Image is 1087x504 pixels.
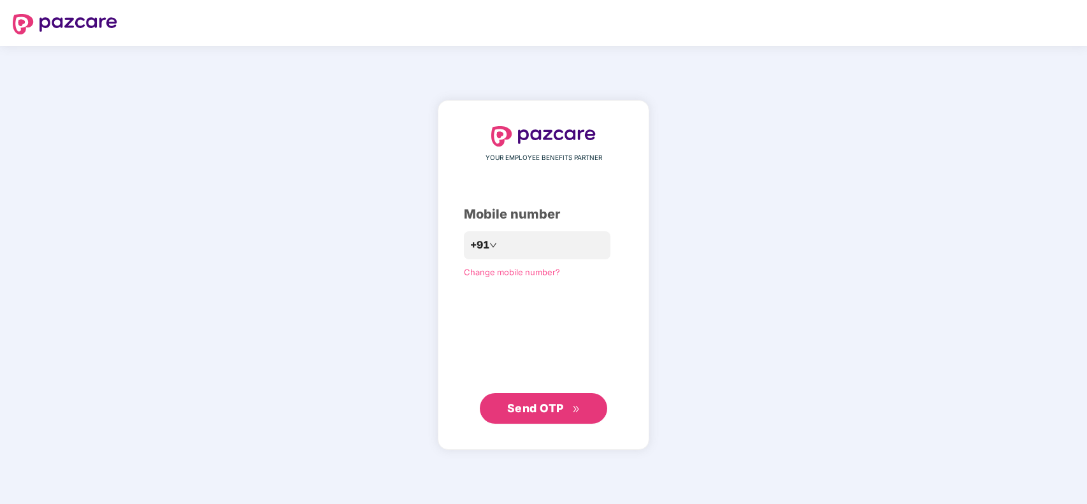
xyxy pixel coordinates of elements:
img: logo [491,126,596,147]
span: double-right [572,405,580,414]
div: Mobile number [464,205,623,224]
a: Change mobile number? [464,267,560,277]
span: +91 [470,237,489,253]
span: down [489,241,497,249]
img: logo [13,14,117,34]
span: YOUR EMPLOYEE BENEFITS PARTNER [486,153,602,163]
button: Send OTPdouble-right [480,393,607,424]
span: Send OTP [507,401,564,415]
